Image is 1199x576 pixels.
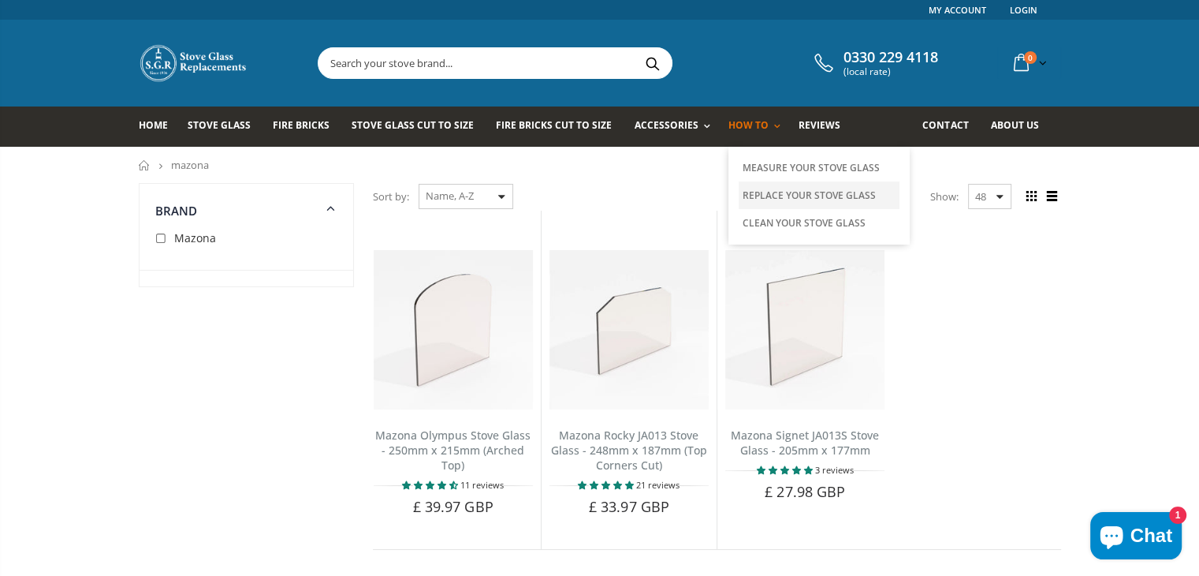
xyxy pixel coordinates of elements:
[1044,188,1061,205] span: List view
[352,118,474,132] span: Stove Glass Cut To Size
[413,497,493,516] span: £ 39.97 GBP
[990,107,1050,147] a: About us
[188,118,251,132] span: Stove Glass
[496,118,612,132] span: Fire Bricks Cut To Size
[496,107,624,147] a: Fire Bricks Cut To Size
[174,230,216,245] span: Mazona
[799,107,852,147] a: Reviews
[1024,51,1037,64] span: 0
[725,250,884,410] img: Mazona Signet JA013S Stove Glass
[634,107,717,147] a: Accessories
[188,107,263,147] a: Stove Glass
[139,107,180,147] a: Home
[374,250,533,410] img: Mazona Olympus replacement stove glass
[636,479,680,491] span: 21 reviews
[549,250,709,410] img: Mazona Rocky JA013 stove glass
[273,107,341,147] a: Fire Bricks
[810,49,938,77] a: 0330 229 4118 (local rate)
[589,497,669,516] span: £ 33.97 GBP
[739,209,899,237] a: Clean Your Stove Glass
[139,43,249,83] img: Stove Glass Replacement
[139,160,151,170] a: Home
[843,66,938,77] span: (local rate)
[739,181,899,209] a: Replace Your Stove Glass
[402,479,460,491] span: 4.64 stars
[139,118,168,132] span: Home
[1007,47,1050,78] a: 0
[273,118,330,132] span: Fire Bricks
[843,49,938,66] span: 0330 229 4118
[930,184,959,209] span: Show:
[728,107,788,147] a: How To
[728,118,769,132] span: How To
[1085,512,1186,563] inbox-online-store-chat: Shopify online store chat
[799,118,840,132] span: Reviews
[635,48,670,78] button: Search
[739,155,899,181] a: Measure Your Stove Glass
[460,479,504,491] span: 11 reviews
[990,118,1038,132] span: About us
[922,118,968,132] span: Contact
[171,158,209,172] span: mazona
[922,107,980,147] a: Contact
[578,479,636,491] span: 4.95 stars
[155,203,198,219] span: Brand
[352,107,486,147] a: Stove Glass Cut To Size
[731,428,879,458] a: Mazona Signet JA013S Stove Glass - 205mm x 177mm
[373,183,409,211] span: Sort by:
[375,428,531,473] a: Mazona Olympus Stove Glass - 250mm x 215mm (Arched Top)
[551,428,707,473] a: Mazona Rocky JA013 Stove Glass - 248mm x 187mm (Top Corners Cut)
[1023,188,1041,205] span: Grid view
[815,464,854,476] span: 3 reviews
[765,482,845,501] span: £ 27.98 GBP
[634,118,698,132] span: Accessories
[318,48,848,78] input: Search your stove brand...
[757,464,815,476] span: 5.00 stars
